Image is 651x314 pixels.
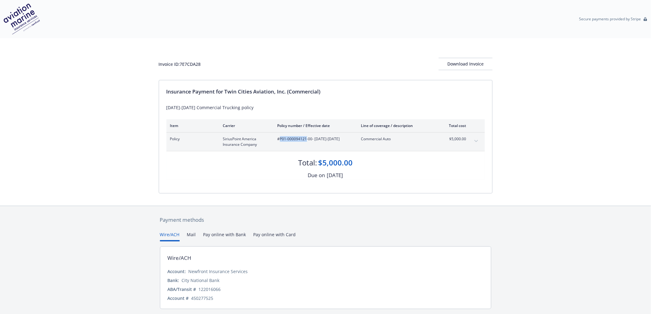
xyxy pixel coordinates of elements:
div: Account: [168,268,186,275]
button: Pay online with Card [254,231,296,241]
div: [DATE]-[DATE] Commercial Trucking policy [166,104,485,111]
span: Policy [170,136,213,142]
div: Payment methods [160,216,491,224]
span: Commercial Auto [361,136,433,142]
div: Total cost [443,123,466,128]
span: $5,000.00 [443,136,466,142]
div: City National Bank [182,277,220,284]
div: [DATE] [327,171,343,179]
div: 122016066 [199,286,221,292]
div: $5,000.00 [318,157,353,168]
div: Newfront Insurance Services [189,268,248,275]
div: ABA/Transit # [168,286,196,292]
div: PolicySiriusPoint America Insurance Company#P01-000094121-00- [DATE]-[DATE]Commercial Auto$5,000.... [166,133,485,151]
span: SiriusPoint America Insurance Company [223,136,268,147]
div: Invoice ID: 7E7CDA28 [159,61,201,67]
div: Wire/ACH [168,254,192,262]
button: Wire/ACH [160,231,180,241]
p: Secure payments provided by Stripe [579,16,641,22]
div: Account # [168,295,189,301]
button: Mail [187,231,196,241]
button: Download Invoice [439,58,493,70]
div: Due on [308,171,325,179]
div: Policy number / Effective date [278,123,351,128]
div: Carrier [223,123,268,128]
div: Insurance Payment for Twin Cities Aviation, Inc. (Commercial) [166,88,485,96]
div: Line of coverage / description [361,123,433,128]
div: Total: [298,157,317,168]
div: Item [170,123,213,128]
button: Pay online with Bank [203,231,246,241]
div: 450277525 [191,295,214,301]
button: expand content [471,136,481,146]
div: Bank: [168,277,179,284]
span: #P01-000094121-00 - [DATE]-[DATE] [278,136,351,142]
